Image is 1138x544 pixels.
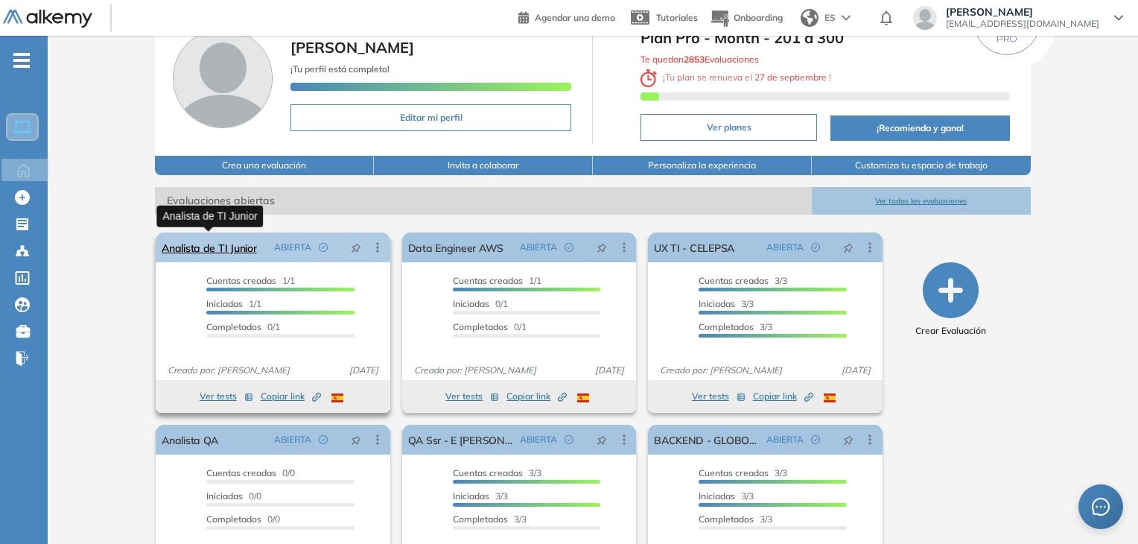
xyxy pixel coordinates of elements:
span: Cuentas creadas [206,275,276,286]
span: [PERSON_NAME] [290,38,414,57]
span: Completados [699,321,754,332]
span: Crear Evaluación [915,324,986,338]
a: QA Ssr - E [PERSON_NAME] [408,425,514,455]
span: Onboarding [734,12,783,23]
img: clock-svg [640,69,657,87]
span: [EMAIL_ADDRESS][DOMAIN_NAME] [946,18,1099,30]
button: Crea una evaluación [155,156,374,175]
button: pushpin [585,235,618,259]
span: 0/0 [206,467,295,478]
span: 3/3 [453,467,541,478]
a: BACKEND - GLOBOKAS [654,425,760,455]
span: Plan Pro - Month - 201 a 300 [640,27,1009,49]
a: Data Engineer AWS [408,233,503,262]
button: Personaliza la experiencia [593,156,812,175]
img: world [801,9,818,27]
button: pushpin [832,235,865,259]
span: pushpin [351,434,361,446]
span: pushpin [843,434,854,446]
span: Completados [699,513,754,525]
span: Cuentas creadas [699,467,769,478]
span: Iniciadas [453,298,489,309]
img: ESP [824,393,836,402]
span: 3/3 [699,513,772,525]
button: Ver todas las evaluaciones [812,187,1031,215]
b: 27 de septiembre [752,72,829,83]
span: Te quedan Evaluaciones [640,54,759,65]
span: [DATE] [836,364,877,377]
span: 3/3 [699,321,772,332]
span: Creado por: [PERSON_NAME] [408,364,542,377]
span: 3/3 [699,490,754,502]
span: Creado por: [PERSON_NAME] [654,364,788,377]
span: 1/1 [206,275,295,286]
button: Ver planes [640,114,817,141]
span: 0/1 [453,298,508,309]
img: Foto de perfil [173,28,273,128]
span: Copiar link [753,390,813,403]
span: pushpin [597,434,607,446]
span: Iniciadas [699,298,735,309]
button: Editar mi perfil [290,104,571,131]
div: Analista de TI Junior [156,205,263,227]
a: Agendar una demo [518,7,615,25]
span: Iniciadas [206,298,243,309]
span: Cuentas creadas [453,275,523,286]
span: Copiar link [261,390,321,403]
span: Cuentas creadas [699,275,769,286]
span: Agendar una demo [535,12,615,23]
span: Iniciadas [453,490,489,502]
button: Ver tests [692,388,746,405]
span: 0/1 [206,321,280,332]
span: Creado por: [PERSON_NAME] [162,364,296,377]
button: Customiza tu espacio de trabajo [812,156,1031,175]
a: Analista de TI Junior [162,233,256,262]
span: 0/0 [206,513,280,525]
span: Iniciadas [206,490,243,502]
span: check-circle [319,243,328,252]
i: - [13,59,30,62]
img: ESP [577,393,589,402]
span: Cuentas creadas [206,467,276,478]
span: 0/1 [453,321,527,332]
button: Copiar link [261,388,321,405]
span: ABIERTA [520,241,557,254]
span: 3/3 [453,490,508,502]
span: Evaluaciones abiertas [155,187,812,215]
span: check-circle [565,435,573,444]
button: Copiar link [506,388,567,405]
span: [PERSON_NAME] [946,6,1099,18]
span: pushpin [597,241,607,253]
button: ¡Recomienda y gana! [830,116,1009,141]
span: 3/3 [699,298,754,309]
button: Crear Evaluación [915,262,986,338]
span: Cuentas creadas [453,467,523,478]
span: ¡ Tu plan se renueva el ! [640,72,831,83]
span: 3/3 [699,467,787,478]
span: pushpin [843,241,854,253]
span: check-circle [565,243,573,252]
span: [DATE] [343,364,384,377]
button: pushpin [340,235,372,259]
button: pushpin [585,428,618,452]
span: check-circle [319,435,328,444]
button: Ver tests [445,388,499,405]
span: ABIERTA [274,241,311,254]
span: 1/1 [206,298,261,309]
span: 0/0 [206,490,261,502]
span: 3/3 [453,513,527,525]
span: pushpin [351,241,361,253]
button: Onboarding [710,2,783,34]
a: Analista QA [162,425,218,455]
b: 2853 [684,54,705,65]
span: Tutoriales [656,12,698,23]
span: ABIERTA [766,241,804,254]
span: Completados [453,513,508,525]
span: Copiar link [506,390,567,403]
span: ABIERTA [520,433,557,446]
span: check-circle [811,435,820,444]
span: Completados [206,321,261,332]
span: 3/3 [699,275,787,286]
span: message [1092,498,1110,516]
span: 1/1 [453,275,541,286]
